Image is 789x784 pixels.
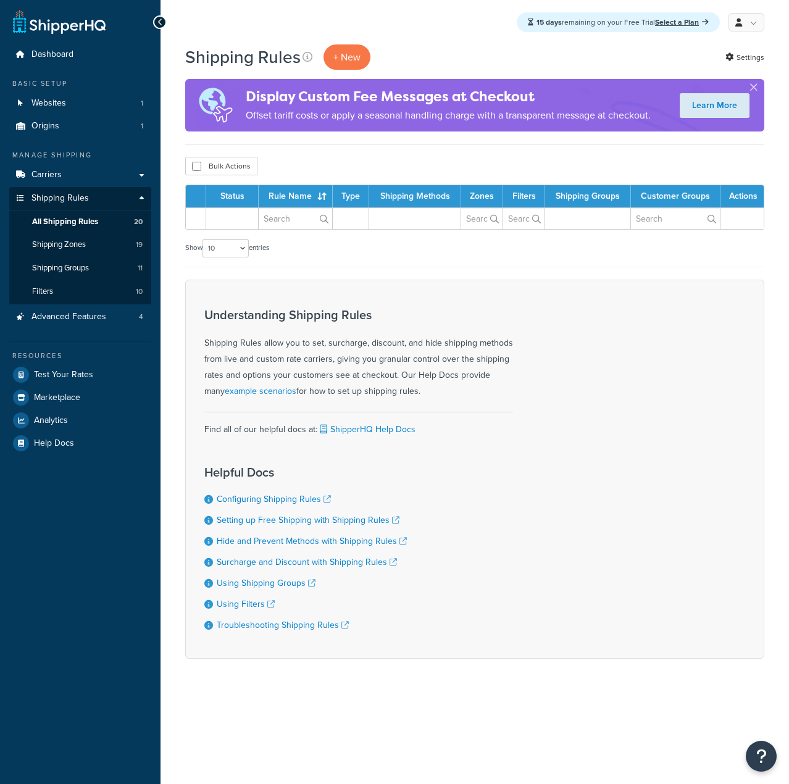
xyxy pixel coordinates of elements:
a: Carriers [9,164,151,186]
label: Show entries [185,239,269,257]
span: 19 [136,240,143,250]
span: Test Your Rates [34,370,93,380]
a: Settings [725,49,764,66]
a: Advanced Features 4 [9,306,151,328]
li: Shipping Groups [9,257,151,280]
div: Resources [9,351,151,361]
h1: Shipping Rules [185,45,301,69]
span: 1 [141,121,143,131]
a: Shipping Rules [9,187,151,210]
a: Help Docs [9,432,151,454]
span: Marketplace [34,393,80,403]
a: Shipping Groups 11 [9,257,151,280]
a: Filters 10 [9,280,151,303]
a: ShipperHQ Home [13,9,106,34]
li: Filters [9,280,151,303]
select: Showentries [202,239,249,257]
a: Origins 1 [9,115,151,138]
div: Shipping Rules allow you to set, surcharge, discount, and hide shipping methods from live and cus... [204,308,513,399]
p: Offset tariff costs or apply a seasonal handling charge with a transparent message at checkout. [246,107,651,124]
a: Using Filters [217,598,275,611]
span: Dashboard [31,49,73,60]
a: example scenarios [225,385,296,398]
span: 1 [141,98,143,109]
span: Shipping Rules [31,193,89,204]
a: Troubleshooting Shipping Rules [217,619,349,632]
th: Shipping Methods [369,185,461,207]
a: Select a Plan [655,17,709,28]
a: Marketplace [9,386,151,409]
div: Find all of our helpful docs at: [204,412,513,438]
th: Type [333,185,369,207]
h3: Understanding Shipping Rules [204,308,513,322]
li: Advanced Features [9,306,151,328]
li: All Shipping Rules [9,211,151,233]
th: Filters [503,185,545,207]
button: Open Resource Center [746,741,777,772]
a: Analytics [9,409,151,432]
th: Customer Groups [631,185,720,207]
span: 10 [136,286,143,297]
li: Websites [9,92,151,115]
button: Bulk Actions [185,157,257,175]
span: Origins [31,121,59,131]
input: Search [259,208,332,229]
div: Manage Shipping [9,150,151,161]
th: Rule Name [259,185,333,207]
a: Hide and Prevent Methods with Shipping Rules [217,535,407,548]
a: ShipperHQ Help Docs [317,423,415,436]
span: All Shipping Rules [32,217,98,227]
a: Dashboard [9,43,151,66]
a: Test Your Rates [9,364,151,386]
span: Carriers [31,170,62,180]
img: duties-banner-06bc72dcb5fe05cb3f9472aba00be2ae8eb53ab6f0d8bb03d382ba314ac3c341.png [185,79,246,131]
th: Status [206,185,259,207]
a: Using Shipping Groups [217,577,315,590]
a: All Shipping Rules 20 [9,211,151,233]
span: 4 [139,312,143,322]
span: Analytics [34,415,68,426]
span: 11 [138,263,143,273]
li: Origins [9,115,151,138]
li: Shipping Rules [9,187,151,304]
a: Shipping Zones 19 [9,233,151,256]
div: Basic Setup [9,78,151,89]
a: Setting up Free Shipping with Shipping Rules [217,514,399,527]
a: Configuring Shipping Rules [217,493,331,506]
a: Websites 1 [9,92,151,115]
p: + New [324,44,370,70]
span: Shipping Zones [32,240,86,250]
span: Shipping Groups [32,263,89,273]
h3: Helpful Docs [204,465,407,479]
th: Shipping Groups [545,185,631,207]
a: Learn More [680,93,749,118]
th: Zones [461,185,503,207]
span: Help Docs [34,438,74,449]
a: Surcharge and Discount with Shipping Rules [217,556,397,569]
li: Shipping Zones [9,233,151,256]
input: Search [461,208,503,229]
span: Filters [32,286,53,297]
div: remaining on your Free Trial [517,12,720,32]
input: Search [503,208,545,229]
th: Actions [720,185,764,207]
strong: 15 days [536,17,562,28]
h4: Display Custom Fee Messages at Checkout [246,86,651,107]
input: Search [631,208,720,229]
span: Advanced Features [31,312,106,322]
span: Websites [31,98,66,109]
span: 20 [134,217,143,227]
